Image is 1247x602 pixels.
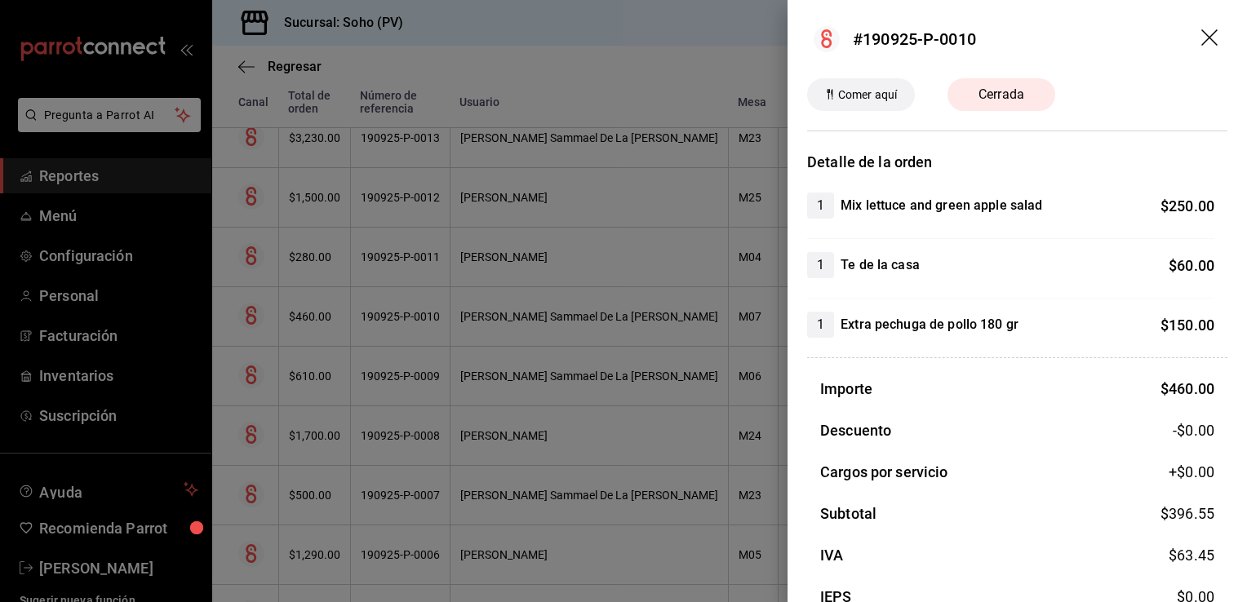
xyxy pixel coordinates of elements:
[820,378,872,400] h3: Importe
[807,255,834,275] span: 1
[807,315,834,334] span: 1
[1169,547,1214,564] span: $ 63.45
[820,502,876,525] h3: Subtotal
[820,461,948,483] h3: Cargos por servicio
[841,255,920,275] h4: Te de la casa
[1201,29,1221,49] button: drag
[841,315,1018,334] h4: Extra pechuga de pollo 180 gr
[1169,461,1214,483] span: +$ 0.00
[820,419,891,441] h3: Descuento
[832,86,903,104] span: Comer aquí
[969,85,1034,104] span: Cerrada
[1160,197,1214,215] span: $ 250.00
[1160,505,1214,522] span: $ 396.55
[1169,257,1214,274] span: $ 60.00
[1173,419,1214,441] span: -$0.00
[820,544,843,566] h3: IVA
[807,151,1227,173] h3: Detalle de la orden
[807,196,834,215] span: 1
[841,196,1042,215] h4: Mix lettuce and green apple salad
[1160,380,1214,397] span: $ 460.00
[1160,316,1214,334] span: $ 150.00
[853,27,976,51] div: #190925-P-0010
